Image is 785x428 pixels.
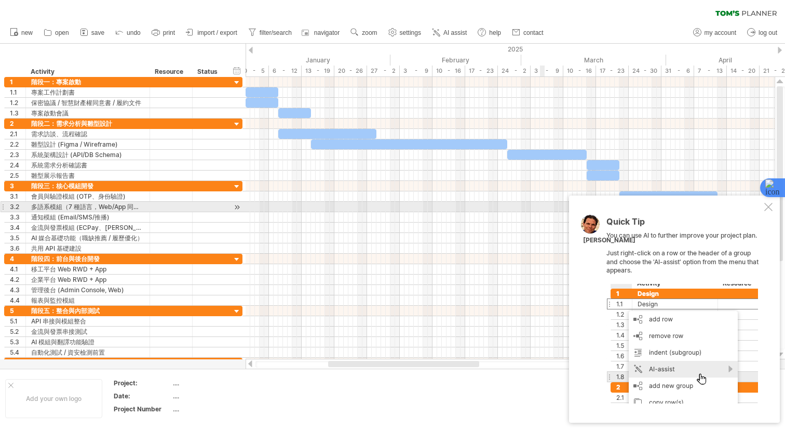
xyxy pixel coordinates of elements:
span: settings [400,29,421,36]
span: contact [523,29,544,36]
div: January 2025 [246,55,390,66]
div: Date: [114,392,171,400]
a: zoom [348,26,380,40]
span: AI assist [443,29,467,36]
span: new [21,29,33,36]
div: 4.3 [10,285,25,295]
div: 1.1 [10,87,25,97]
span: undo [127,29,141,36]
div: 3.4 [10,223,25,232]
a: new [7,26,36,40]
div: You can use AI to further improve your project plan. Just right-click on a row or the header of a... [606,217,762,404]
a: contact [509,26,547,40]
div: 金流與發票串接測試 [31,327,144,336]
div: Resource [155,67,186,77]
div: March 2025 [521,55,666,66]
div: 雛型展示報告書 [31,171,144,180]
div: Project Number [114,405,171,413]
div: 2 [10,119,25,128]
div: 階段一：專案啟動 [31,77,144,87]
div: 企業平台 Web RWD + App [31,275,144,284]
a: AI assist [429,26,470,40]
a: my account [691,26,739,40]
div: 保密協議 / 智慧財產權同意書 / 履約文件 [31,98,144,108]
div: 5.4 [10,347,25,357]
div: 5 [10,306,25,316]
div: 6 - 12 [269,66,302,76]
div: 需求訪談、流程確認 [31,129,144,139]
div: AI 模組與翻譯功能驗證 [31,337,144,347]
a: help [475,26,504,40]
div: 管理後台 (Admin Console, Web) [31,285,144,295]
div: API 串接與模組整合 [31,316,144,326]
div: 報表與監控模組 [31,295,144,305]
div: 30 - 5 [236,66,269,76]
div: 3.6 [10,243,25,253]
div: [PERSON_NAME] [583,236,635,245]
div: February 2025 [390,55,521,66]
div: 6 [10,358,25,368]
div: 2.4 [10,160,25,170]
div: 系統需求分析確認書 [31,160,144,170]
span: help [489,29,501,36]
div: 階段四：前台與後台開發 [31,254,144,264]
span: my account [705,29,736,36]
div: 14 - 20 [727,66,760,76]
div: 13 - 19 [302,66,334,76]
a: save [77,26,107,40]
div: 通知模組 (Email/SMS/推播) [31,212,144,222]
div: 3.3 [10,212,25,222]
div: Quick Tip [606,217,762,231]
span: print [163,29,175,36]
div: 階段六：教育訓練與文件 [31,358,144,368]
div: 3 [10,181,25,191]
div: .... [173,379,260,387]
div: 3 - 9 [400,66,432,76]
a: filter/search [246,26,295,40]
div: 專案工作計劃書 [31,87,144,97]
div: 3.5 [10,233,25,243]
a: navigator [300,26,343,40]
div: 階段三：核心模組開發 [31,181,144,191]
div: 17 - 23 [465,66,498,76]
span: open [55,29,69,36]
div: 1.2 [10,98,25,108]
div: AI 媒合基礎功能（職缺推薦 / 履歷優化） [31,233,144,243]
div: 2.3 [10,150,25,160]
div: .... [173,405,260,413]
div: 24 - 2 [498,66,531,76]
div: 2.1 [10,129,25,139]
div: 共用 API 基礎建設 [31,243,144,253]
div: 3 - 9 [531,66,563,76]
div: 5.2 [10,327,25,336]
div: Add your own logo [5,379,102,418]
div: scroll to activity [232,202,242,213]
span: filter/search [260,29,292,36]
div: 10 - 16 [563,66,596,76]
div: 會員與驗證模組 (OTP、身份驗證) [31,191,144,201]
div: 24 - 30 [629,66,661,76]
a: undo [113,26,144,40]
div: 31 - 6 [661,66,694,76]
div: Activity [31,67,144,77]
a: log out [745,26,780,40]
div: 1 [10,77,25,87]
span: save [91,29,104,36]
span: log out [759,29,777,36]
div: Project: [114,379,171,387]
div: 3.1 [10,191,25,201]
div: 多語系模組（7 種語言，Web/App 同步） [31,202,144,212]
span: navigator [314,29,340,36]
div: 階段五：整合與內部測試 [31,306,144,316]
div: 1.3 [10,108,25,118]
div: 4 [10,254,25,264]
a: print [149,26,178,40]
div: 系統架構設計 (API/DB Schema) [31,150,144,160]
div: 2.5 [10,171,25,180]
div: 移工平台 Web RWD + App [31,264,144,274]
div: 3.2 [10,202,25,212]
a: open [41,26,72,40]
div: 5.1 [10,316,25,326]
div: 4.1 [10,264,25,274]
div: 自動化測試 / 資安檢測前置 [31,347,144,357]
